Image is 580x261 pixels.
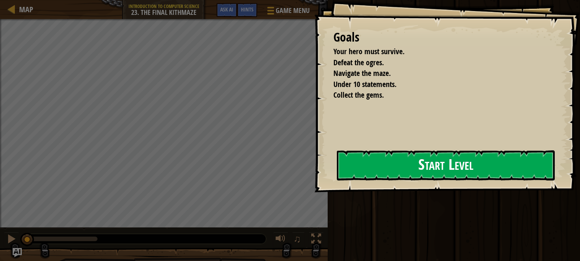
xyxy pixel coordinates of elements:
span: Under 10 statements. [333,79,396,89]
li: Your hero must survive. [324,46,551,57]
li: Navigate the maze. [324,68,551,79]
button: ♫ [292,232,305,248]
button: Toggle fullscreen [309,232,324,248]
button: Ctrl + P: Pause [4,232,19,248]
span: Game Menu [276,6,310,16]
button: Adjust volume [273,232,288,248]
a: Map [15,4,33,14]
span: Map [19,4,33,14]
span: Defeat the ogres. [333,57,384,68]
span: Hints [241,6,253,13]
span: ♫ [294,233,301,245]
span: Your hero must survive. [333,46,405,56]
li: Collect the gems. [324,90,551,101]
button: Ask AI [13,248,22,257]
button: Start Level [337,150,555,180]
button: Ask AI [216,3,237,17]
button: Game Menu [261,3,314,21]
span: Ask AI [220,6,233,13]
span: Collect the gems. [333,90,384,100]
span: Navigate the maze. [333,68,391,78]
div: Goals [333,29,553,46]
li: Under 10 statements. [324,79,551,90]
li: Defeat the ogres. [324,57,551,68]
